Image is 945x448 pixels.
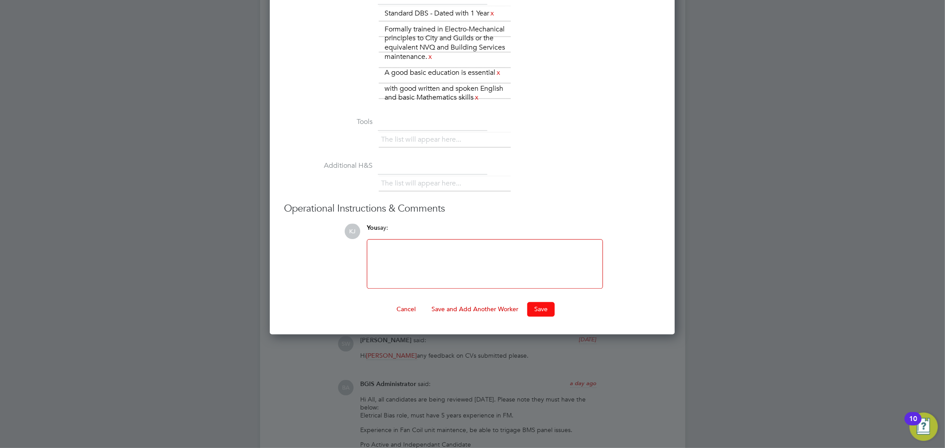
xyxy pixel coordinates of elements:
li: The list will appear here... [381,134,465,146]
li: Formally trained in Electro-Mechanical principles to City and Guilds or the equivalent NVQ and Bu... [381,23,509,63]
span: KJ [345,224,360,239]
h3: Operational Instructions & Comments [284,202,661,215]
span: You [367,224,377,232]
li: The list will appear here... [381,178,465,189]
a: x [427,51,433,62]
button: Save and Add Another Worker [424,302,525,316]
button: Cancel [389,302,423,316]
label: Tools [284,117,373,127]
div: 10 [909,419,917,430]
a: x [474,92,480,103]
a: x [489,8,495,19]
button: Save [527,302,555,316]
li: A good basic education is essential [381,67,505,79]
li: Standard DBS - Dated with 1 Year [381,8,499,19]
li: with good written and spoken English and basic Mathematics skills [381,83,509,104]
a: x [495,67,502,78]
button: Open Resource Center, 10 new notifications [910,413,938,441]
label: Additional H&S [284,161,373,170]
div: say: [367,224,603,239]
